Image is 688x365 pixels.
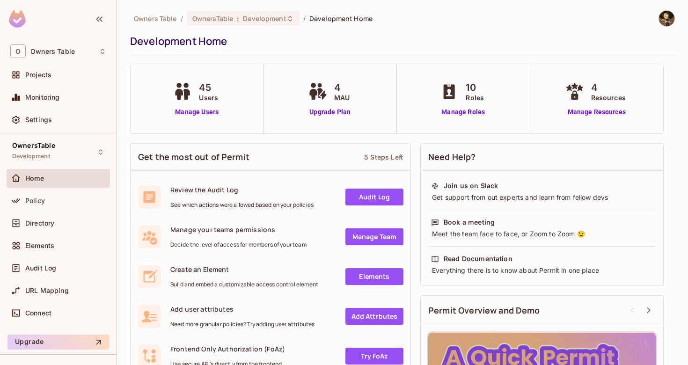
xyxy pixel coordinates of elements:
[334,93,350,102] span: MAU
[25,219,54,227] span: Directory
[444,218,495,227] div: Book a meeting
[431,266,653,275] div: Everything there is to know about Permit in one place
[444,181,498,190] div: Join us on Slack
[199,80,218,95] span: 45
[12,153,50,160] span: Development
[170,201,314,209] span: See which actions were allowed based on your policies
[25,94,60,101] span: Monitoring
[12,142,55,149] span: OwnersTable
[591,93,626,102] span: Resources
[345,268,403,285] a: Elements
[236,15,240,22] span: :
[591,80,626,95] span: 4
[334,80,350,95] span: 4
[444,254,512,263] div: Read Documentation
[170,305,315,314] span: Add user attributes
[25,175,44,182] span: Home
[171,107,223,117] a: Manage Users
[466,93,484,102] span: Roles
[134,14,177,23] span: the active workspace
[181,14,183,23] li: /
[345,189,403,205] a: Audit Log
[25,264,56,272] span: Audit Log
[25,197,45,204] span: Policy
[170,321,315,328] span: Need more granular policies? Try adding user attributes
[25,116,52,124] span: Settings
[30,48,75,55] span: Workspace: Owners Table
[563,107,630,117] a: Manage Resources
[170,185,314,194] span: Review the Audit Log
[10,44,26,58] span: O
[170,225,307,234] span: Manage your teams permissions
[345,308,403,325] a: Add Attrbutes
[25,242,54,249] span: Elements
[428,305,540,316] span: Permit Overview and Demo
[130,34,670,48] div: Development Home
[25,287,69,294] span: URL Mapping
[438,107,489,117] a: Manage Roles
[170,281,318,288] span: Build and embed a customizable access control element
[345,228,403,245] a: Manage Team
[7,335,109,350] button: Upgrade
[25,71,51,79] span: Projects
[192,14,233,23] span: OwnersTable
[243,14,286,23] span: Development
[138,151,249,163] span: Get the most out of Permit
[306,107,354,117] a: Upgrade Plan
[431,229,653,239] div: Meet the team face to face, or Zoom to Zoom 😉
[170,265,318,274] span: Create an Element
[345,348,403,365] a: Try FoAz
[428,151,476,163] span: Need Help?
[431,193,653,202] div: Get support from out experts and learn from fellow devs
[9,10,26,28] img: SReyMgAAAABJRU5ErkJggg==
[170,241,307,248] span: Decide the level of access for members of your team
[309,14,373,23] span: Development Home
[303,14,306,23] li: /
[659,11,674,26] img: Suhas Kelkar
[170,344,285,353] span: Frontend Only Authorization (FoAz)
[466,80,484,95] span: 10
[199,93,218,102] span: Users
[25,309,51,317] span: Connect
[364,153,403,161] div: 5 Steps Left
